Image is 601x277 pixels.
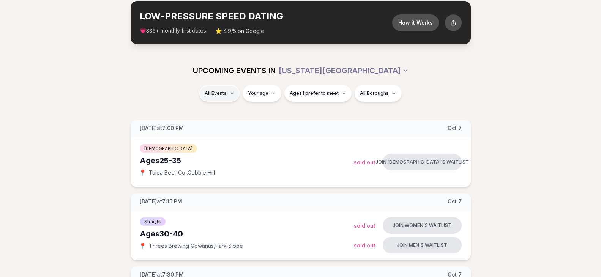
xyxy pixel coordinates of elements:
[290,90,339,96] span: Ages I prefer to meet
[140,170,146,176] span: 📍
[199,85,240,102] button: All Events
[383,237,462,253] button: Join men's waitlist
[140,10,392,22] h2: LOW-PRESSURE SPEED DATING
[205,90,227,96] span: All Events
[140,124,184,132] span: [DATE] at 7:00 PM
[279,62,409,79] button: [US_STATE][GEOGRAPHIC_DATA]
[140,27,206,35] span: 💗 + monthly first dates
[448,198,462,205] span: Oct 7
[448,124,462,132] span: Oct 7
[284,85,352,102] button: Ages I prefer to meet
[193,65,276,76] span: UPCOMING EVENTS IN
[354,222,375,229] span: Sold Out
[146,28,156,34] span: 336
[215,27,264,35] span: ⭐ 4.9/5 on Google
[355,85,402,102] button: All Boroughs
[243,85,281,102] button: Your age
[248,90,268,96] span: Your age
[149,242,243,250] span: Threes Brewing Gowanus , Park Slope
[383,154,462,170] button: Join [DEMOGRAPHIC_DATA]'s waitlist
[140,243,146,249] span: 📍
[140,217,166,226] span: Straight
[140,198,182,205] span: [DATE] at 7:15 PM
[360,90,389,96] span: All Boroughs
[383,217,462,234] button: Join women's waitlist
[149,169,215,176] span: Talea Beer Co. , Cobble Hill
[392,14,439,31] button: How it Works
[354,242,375,249] span: Sold Out
[140,155,354,166] div: Ages 25-35
[354,159,375,165] span: Sold Out
[140,228,354,239] div: Ages 30-40
[140,144,197,153] span: [DEMOGRAPHIC_DATA]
